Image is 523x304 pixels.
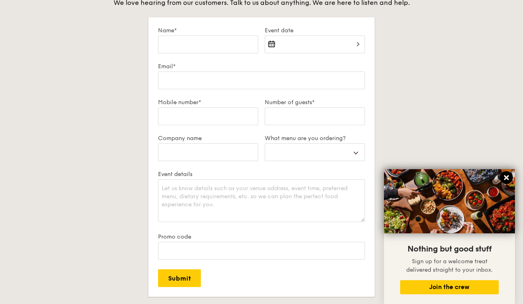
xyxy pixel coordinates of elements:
label: Event details [158,171,365,178]
label: Name* [158,27,258,34]
img: DSC07876-Edit02-Large.jpeg [384,169,515,233]
span: Nothing but good stuff [407,244,491,254]
label: Number of guests* [265,99,365,106]
label: Promo code [158,233,365,240]
label: What menu are you ordering? [265,135,365,142]
label: Mobile number* [158,99,258,106]
textarea: Let us know details such as your venue address, event time, preferred menu, dietary requirements,... [158,179,365,222]
label: Event date [265,27,365,34]
button: Close [500,171,513,184]
label: Company name [158,135,258,142]
label: Email* [158,63,365,70]
button: Join the crew [400,280,499,294]
input: Submit [158,269,201,287]
span: Sign up for a welcome treat delivered straight to your inbox. [406,258,493,273]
